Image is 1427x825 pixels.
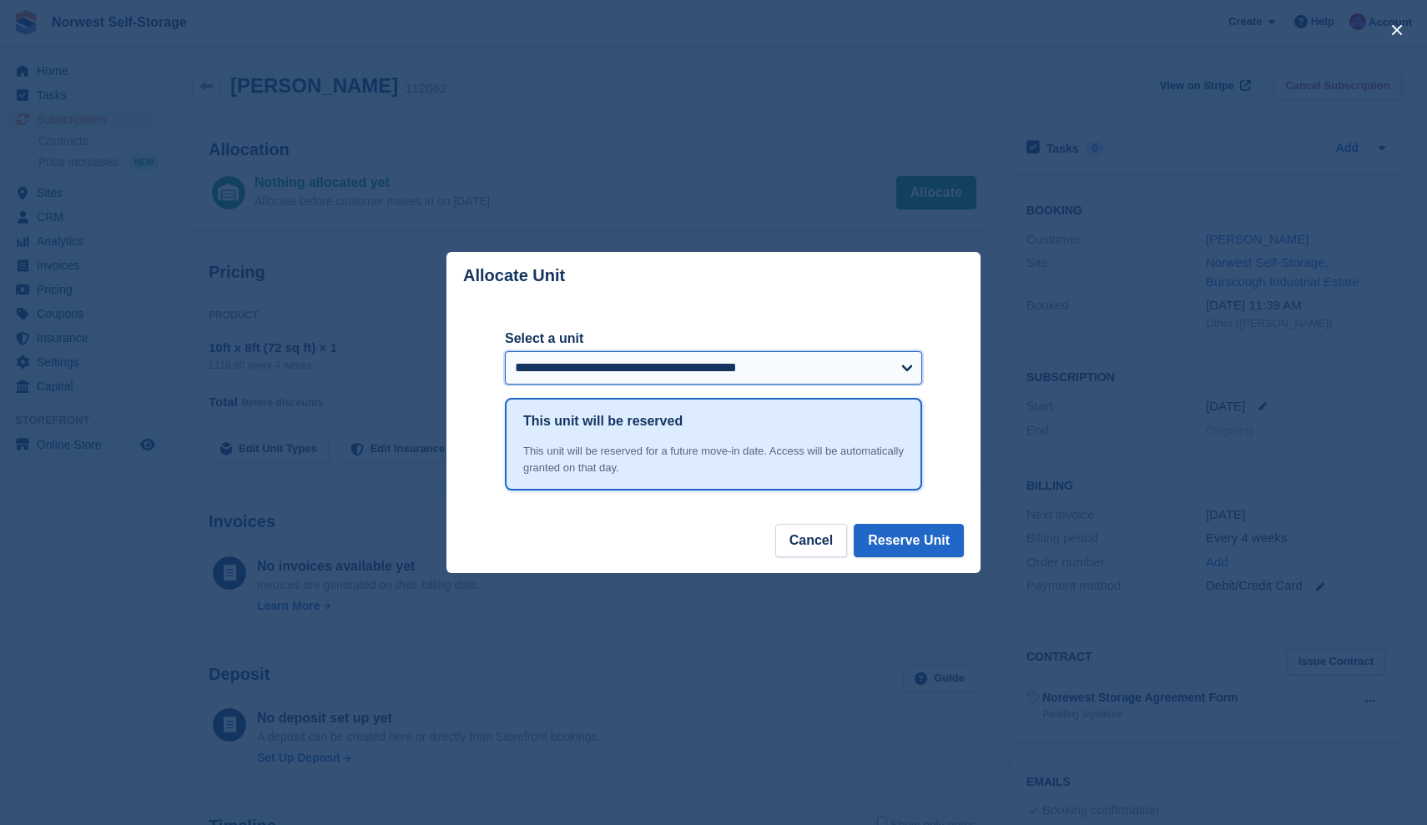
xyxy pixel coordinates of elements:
button: close [1384,17,1410,43]
label: Select a unit [505,329,922,349]
p: Allocate Unit [463,266,565,285]
button: Cancel [775,524,847,557]
div: This unit will be reserved for a future move-in date. Access will be automatically granted on tha... [523,443,904,475]
button: Reserve Unit [854,524,964,557]
h1: This unit will be reserved [523,411,683,431]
